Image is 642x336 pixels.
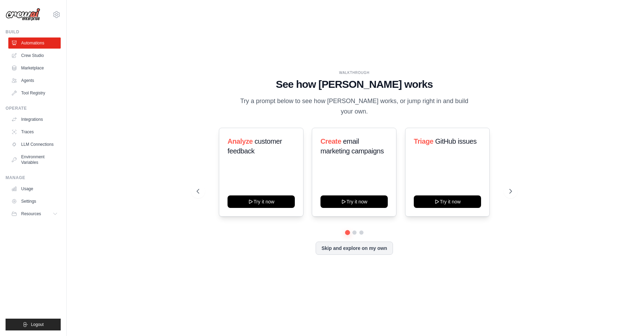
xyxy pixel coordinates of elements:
span: Triage [414,137,434,145]
a: Integrations [8,114,61,125]
a: Marketplace [8,62,61,74]
a: Automations [8,37,61,49]
span: customer feedback [228,137,282,155]
button: Logout [6,319,61,330]
div: Manage [6,175,61,180]
span: Analyze [228,137,253,145]
a: Usage [8,183,61,194]
span: Create [320,137,341,145]
h1: See how [PERSON_NAME] works [197,78,512,91]
div: WALKTHROUGH [197,70,512,75]
a: Agents [8,75,61,86]
span: Logout [31,322,44,327]
span: email marketing campaigns [320,137,384,155]
a: Crew Studio [8,50,61,61]
a: LLM Connections [8,139,61,150]
a: Environment Variables [8,151,61,168]
div: Build [6,29,61,35]
span: GitHub issues [435,137,476,145]
button: Try it now [228,195,295,208]
button: Resources [8,208,61,219]
p: Try a prompt below to see how [PERSON_NAME] works, or jump right in and build your own. [238,96,471,117]
a: Settings [8,196,61,207]
a: Tool Registry [8,87,61,99]
span: Resources [21,211,41,217]
img: Logo [6,8,40,21]
button: Try it now [320,195,388,208]
a: Traces [8,126,61,137]
div: Operate [6,106,61,111]
button: Skip and explore on my own [316,242,393,255]
button: Try it now [414,195,481,208]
